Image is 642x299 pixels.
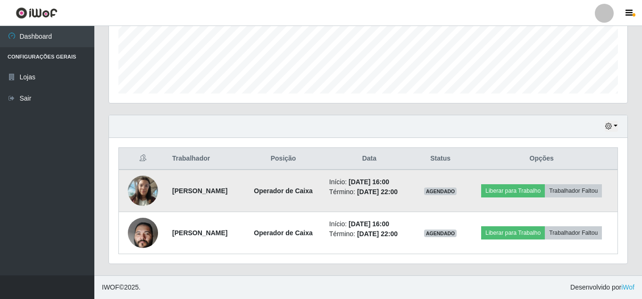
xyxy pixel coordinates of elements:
li: Início: [329,219,409,229]
strong: [PERSON_NAME] [172,187,227,195]
img: 1750593066076.jpeg [128,199,158,266]
strong: Operador de Caixa [254,229,313,237]
img: CoreUI Logo [16,7,58,19]
time: [DATE] 22:00 [357,230,398,238]
span: AGENDADO [424,230,457,237]
time: [DATE] 22:00 [357,188,398,196]
li: Término: [329,187,409,197]
time: [DATE] 16:00 [349,178,389,186]
span: © 2025 . [102,282,141,292]
span: Desenvolvido por [570,282,634,292]
img: 1735410099606.jpeg [128,171,158,211]
span: IWOF [102,283,119,291]
th: Opções [466,148,617,170]
time: [DATE] 16:00 [349,220,389,228]
th: Data [324,148,415,170]
button: Liberar para Trabalho [481,184,545,197]
th: Status [415,148,466,170]
span: AGENDADO [424,188,457,195]
li: Término: [329,229,409,239]
a: iWof [621,283,634,291]
th: Trabalhador [167,148,243,170]
strong: Operador de Caixa [254,187,313,195]
li: Início: [329,177,409,187]
button: Trabalhador Faltou [545,226,602,239]
button: Liberar para Trabalho [481,226,545,239]
button: Trabalhador Faltou [545,184,602,197]
th: Posição [243,148,323,170]
strong: [PERSON_NAME] [172,229,227,237]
